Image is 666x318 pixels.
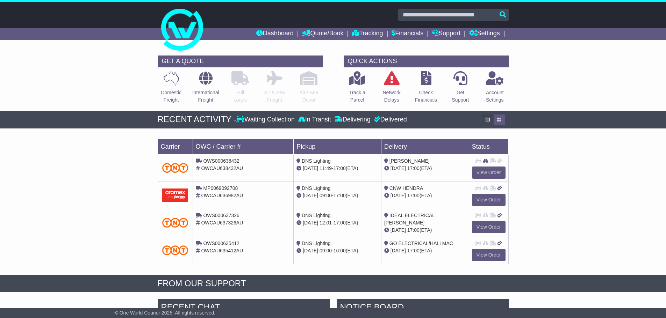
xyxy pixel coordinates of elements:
div: Delivering [333,116,372,124]
a: Financials [392,28,423,40]
span: 17:00 [334,220,346,225]
div: GET A QUOTE [158,56,323,67]
a: Tracking [352,28,383,40]
span: IDEAL ELECTRICAL [PERSON_NAME] [384,213,435,225]
p: Account Settings [486,89,504,104]
div: - (ETA) [296,165,378,172]
a: Quote/Book [302,28,343,40]
p: Full Loads [231,89,249,104]
a: View Order [472,221,506,233]
p: International Freight [192,89,219,104]
div: - (ETA) [296,192,378,199]
span: © One World Courier 2025. All rights reserved. [115,310,216,316]
img: TNT_Domestic.png [162,218,188,227]
span: OWCAU635412AU [201,248,243,253]
div: Delivered [372,116,407,124]
div: QUICK ACTIONS [344,56,509,67]
span: [DATE] [303,165,318,171]
div: (ETA) [384,247,466,254]
p: Air / Sea Depot [300,89,318,104]
span: 17:00 [334,193,346,198]
span: OWCAU637326AU [201,220,243,225]
span: 16:00 [334,248,346,253]
td: OWC / Carrier # [193,139,294,154]
span: OWCAU636982AU [201,193,243,198]
a: Support [432,28,460,40]
span: [DATE] [391,193,406,198]
span: 17:00 [407,193,420,198]
span: OWCAU638432AU [201,165,243,171]
span: MP0069092708 [203,185,238,191]
a: GetSupport [451,71,469,108]
span: 17:00 [407,227,420,233]
a: View Order [472,194,506,206]
span: 09:00 [320,248,332,253]
span: [DATE] [391,165,406,171]
div: Waiting Collection [236,116,296,124]
span: OWS000638432 [203,158,239,164]
span: 17:00 [334,165,346,171]
a: AccountSettings [486,71,504,108]
span: CNW HENDRA [389,185,423,191]
a: CheckFinancials [415,71,437,108]
a: NetworkDelays [382,71,401,108]
div: NOTICE BOARD [337,299,509,318]
a: View Order [472,249,506,261]
span: DNS Lighting [302,241,331,246]
a: Track aParcel [349,71,366,108]
span: DNS Lighting [302,213,331,218]
span: [DATE] [391,227,406,233]
img: TNT_Domestic.png [162,245,188,255]
span: 12:01 [320,220,332,225]
a: View Order [472,167,506,179]
span: OWS000635412 [203,241,239,246]
div: RECENT CHAT [158,299,330,318]
p: Domestic Freight [161,89,181,104]
p: Track a Parcel [349,89,365,104]
div: (ETA) [384,192,466,199]
span: 09:00 [320,193,332,198]
div: - (ETA) [296,219,378,227]
div: (ETA) [384,227,466,234]
span: 17:00 [407,248,420,253]
img: Aramex.png [162,188,188,201]
div: - (ETA) [296,247,378,254]
img: TNT_Domestic.png [162,163,188,172]
span: [DATE] [303,193,318,198]
span: 17:00 [407,165,420,171]
p: Network Delays [382,89,400,104]
a: Dashboard [256,28,294,40]
td: Pickup [294,139,381,154]
p: Get Support [452,89,469,104]
span: GO ELECTRICAL/HALLMAC [389,241,453,246]
span: OWS000637326 [203,213,239,218]
span: DNS Lighting [302,185,331,191]
a: InternationalFreight [192,71,220,108]
div: (ETA) [384,165,466,172]
td: Delivery [381,139,469,154]
span: [PERSON_NAME] [389,158,430,164]
td: Carrier [158,139,193,154]
span: [DATE] [391,248,406,253]
div: FROM OUR SUPPORT [158,279,509,289]
span: DNS Lighting [302,158,331,164]
a: Settings [469,28,500,40]
span: 11:49 [320,165,332,171]
p: Check Financials [415,89,437,104]
span: [DATE] [303,220,318,225]
td: Status [469,139,508,154]
a: DomesticFreight [160,71,181,108]
div: In Transit [296,116,333,124]
div: RECENT ACTIVITY - [158,114,237,125]
span: [DATE] [303,248,318,253]
p: Air & Sea Freight [264,89,285,104]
